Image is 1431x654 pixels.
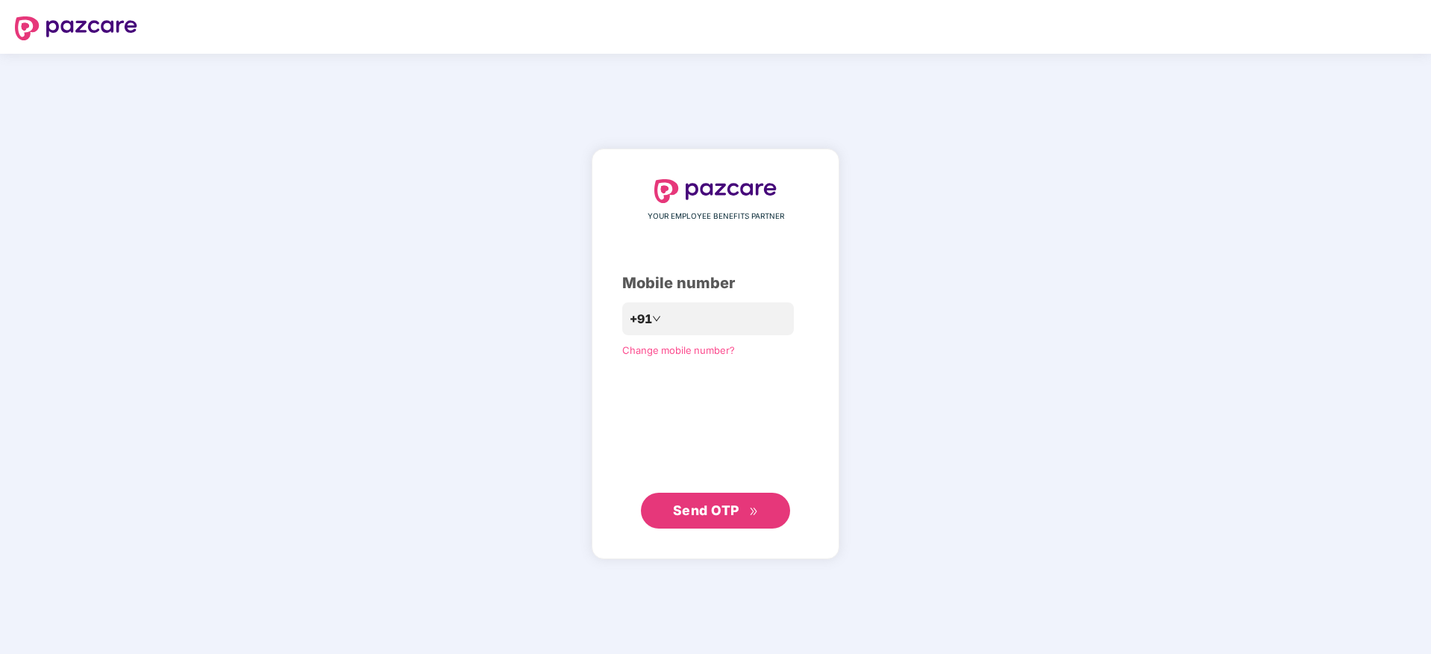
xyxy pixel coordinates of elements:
[652,314,661,323] span: down
[641,493,790,529] button: Send OTPdouble-right
[630,310,652,328] span: +91
[749,507,759,517] span: double-right
[622,344,735,356] a: Change mobile number?
[622,272,809,295] div: Mobile number
[15,16,137,40] img: logo
[673,502,739,518] span: Send OTP
[654,179,777,203] img: logo
[648,211,784,222] span: YOUR EMPLOYEE BENEFITS PARTNER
